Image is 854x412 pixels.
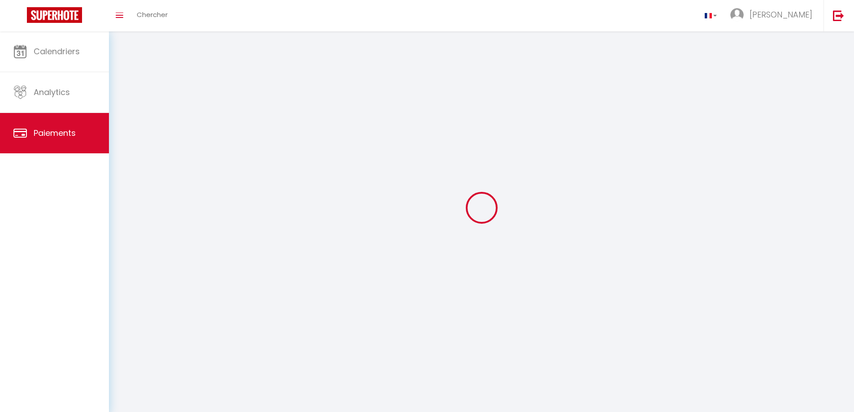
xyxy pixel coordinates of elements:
[750,9,812,20] span: [PERSON_NAME]
[27,7,82,23] img: Super Booking
[137,10,168,19] span: Chercher
[34,127,76,139] span: Paiements
[34,87,70,98] span: Analytics
[7,4,34,30] button: Ouvrir le widget de chat LiveChat
[34,46,80,57] span: Calendriers
[730,8,744,22] img: ...
[833,10,844,21] img: logout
